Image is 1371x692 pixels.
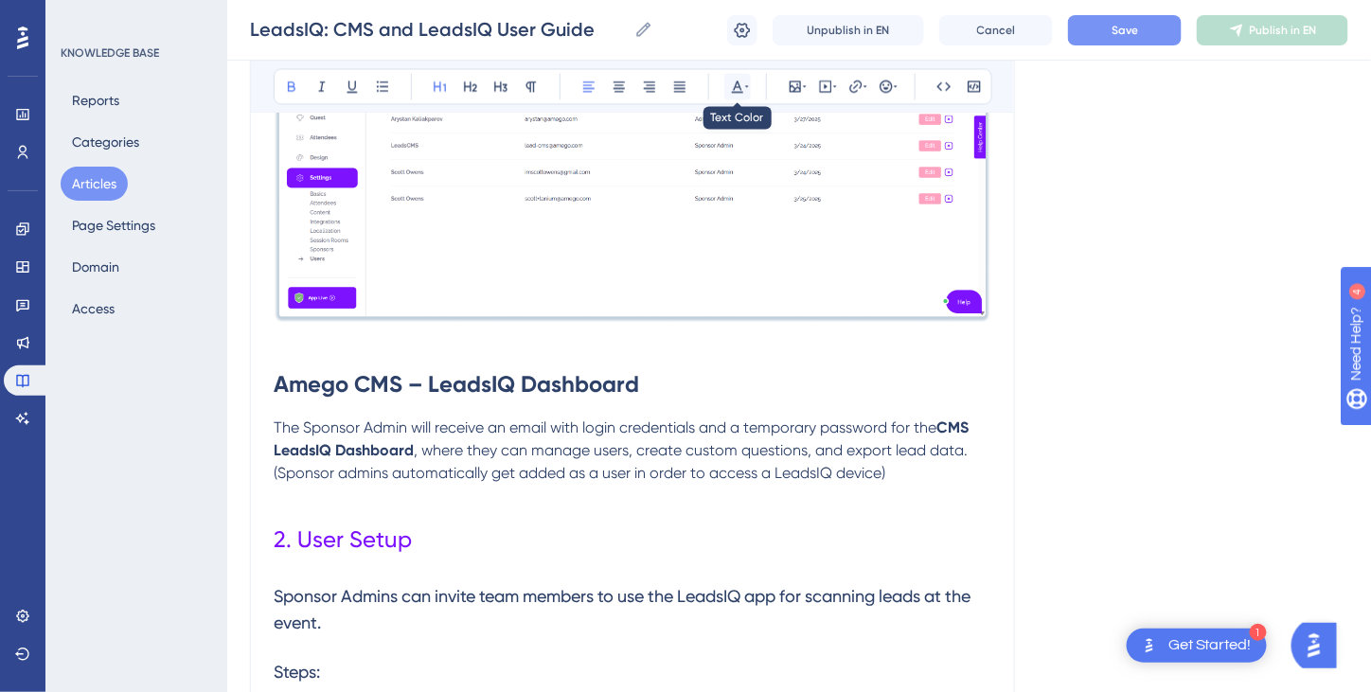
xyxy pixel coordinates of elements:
button: Save [1068,15,1182,45]
strong: Amego CMS – LeadsIQ Dashboard [274,370,639,398]
span: Steps: [274,662,320,682]
span: Need Help? [45,5,118,27]
img: launcher-image-alternative-text [1138,634,1161,657]
button: Cancel [939,15,1053,45]
button: Publish in EN [1197,15,1348,45]
span: The Sponsor Admin will receive an email with login credentials and a temporary password for the [274,418,936,436]
button: Page Settings [61,208,167,242]
input: Article Name [250,16,627,43]
button: Access [61,292,126,326]
div: 1 [1250,624,1267,641]
div: KNOWLEDGE BASE [61,45,159,61]
button: Categories [61,125,151,159]
iframe: UserGuiding AI Assistant Launcher [1291,617,1348,674]
span: , where they can manage users, create custom questions, and export lead data. (Sponsor admins aut... [274,441,971,482]
span: 2. User Setup [274,526,412,553]
button: Unpublish in EN [773,15,924,45]
button: Articles [61,167,128,201]
div: Open Get Started! checklist, remaining modules: 1 [1127,629,1267,663]
button: Reports [61,83,131,117]
span: Sponsor Admins can invite team members to use the LeadsIQ app for scanning leads at the event. [274,586,974,632]
div: 4 [132,9,137,25]
span: Publish in EN [1250,23,1317,38]
button: Domain [61,250,131,284]
div: Get Started! [1168,635,1252,656]
span: Unpublish in EN [808,23,890,38]
span: Cancel [977,23,1016,38]
span: Save [1112,23,1138,38]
